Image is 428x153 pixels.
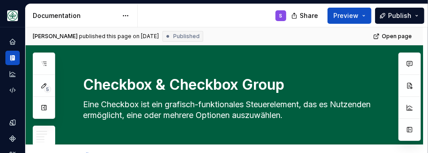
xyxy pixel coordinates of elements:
a: Open page [371,30,416,43]
div: S [280,12,283,19]
span: Publish [388,11,411,20]
button: Preview [328,8,371,24]
div: published this page on [DATE] [79,33,159,40]
span: Open page [382,33,412,40]
span: Share [300,11,318,20]
a: Design tokens [5,115,20,130]
a: Home [5,35,20,49]
span: Published [173,33,200,40]
span: Preview [333,11,358,20]
textarea: Checkbox & Checkbox Group [81,74,385,96]
img: df5db9ef-aba0-4771-bf51-9763b7497661.png [7,10,18,21]
div: Documentation [33,11,118,20]
button: Publish [375,8,424,24]
a: Documentation [5,51,20,65]
a: Code automation [5,83,20,97]
a: Analytics [5,67,20,81]
button: Share [287,8,324,24]
span: 5 [44,86,51,93]
textarea: Eine Checkbox ist ein grafisch-funktionales Steuerelement, das es Nutzenden ermöglicht, eine oder... [81,97,385,122]
span: [PERSON_NAME] [33,33,78,40]
a: Components [5,131,20,146]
